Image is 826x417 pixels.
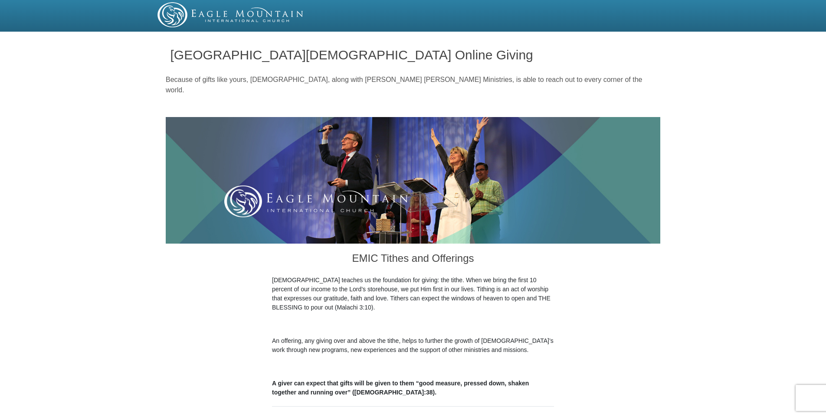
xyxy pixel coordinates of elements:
[272,276,554,312] p: [DEMOGRAPHIC_DATA] teaches us the foundation for giving: the tithe. When we bring the first 10 pe...
[157,2,304,27] img: EMIC
[272,244,554,276] h3: EMIC Tithes and Offerings
[272,336,554,355] p: An offering, any giving over and above the tithe, helps to further the growth of [DEMOGRAPHIC_DAT...
[166,75,660,95] p: Because of gifts like yours, [DEMOGRAPHIC_DATA], along with [PERSON_NAME] [PERSON_NAME] Ministrie...
[272,380,529,396] b: A giver can expect that gifts will be given to them “good measure, pressed down, shaken together ...
[170,48,656,62] h1: [GEOGRAPHIC_DATA][DEMOGRAPHIC_DATA] Online Giving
